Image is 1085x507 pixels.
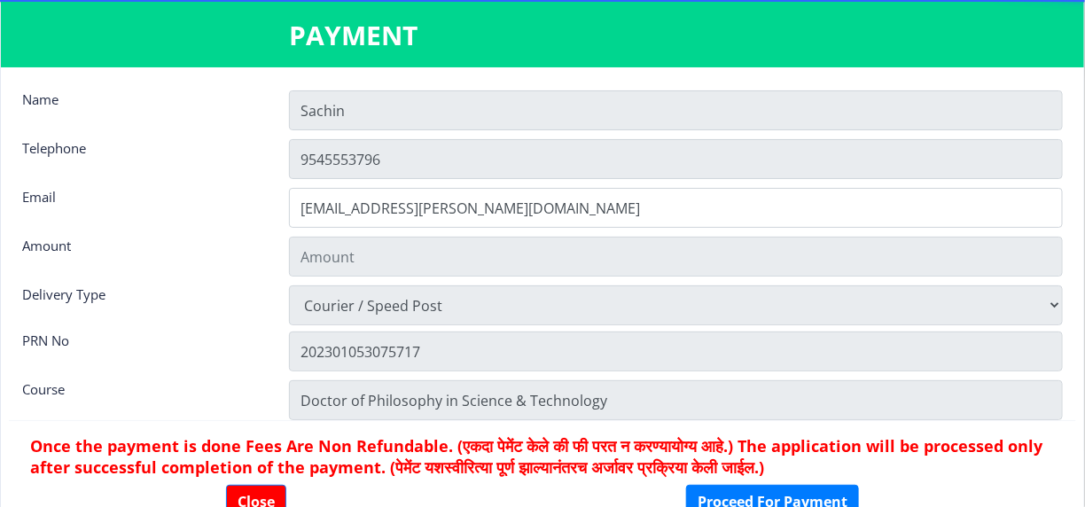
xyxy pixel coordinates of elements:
div: Telephone [9,139,276,175]
input: Zipcode [289,380,1063,420]
h6: Once the payment is done Fees Are Non Refundable. (एकदा पेमेंट केले की फी परत न करण्यायोग्य आहे.)... [30,435,1055,478]
input: Email [289,188,1063,228]
h3: PAYMENT [289,18,796,53]
div: Email [9,188,276,223]
input: Zipcode [289,331,1063,371]
input: Telephone [289,139,1063,179]
div: Amount [9,237,276,272]
div: Name [9,90,276,126]
input: Name [289,90,1063,130]
div: PRN No [9,331,276,367]
div: Delivery Type [9,285,276,321]
div: Course [9,380,276,416]
input: Amount [289,237,1063,277]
